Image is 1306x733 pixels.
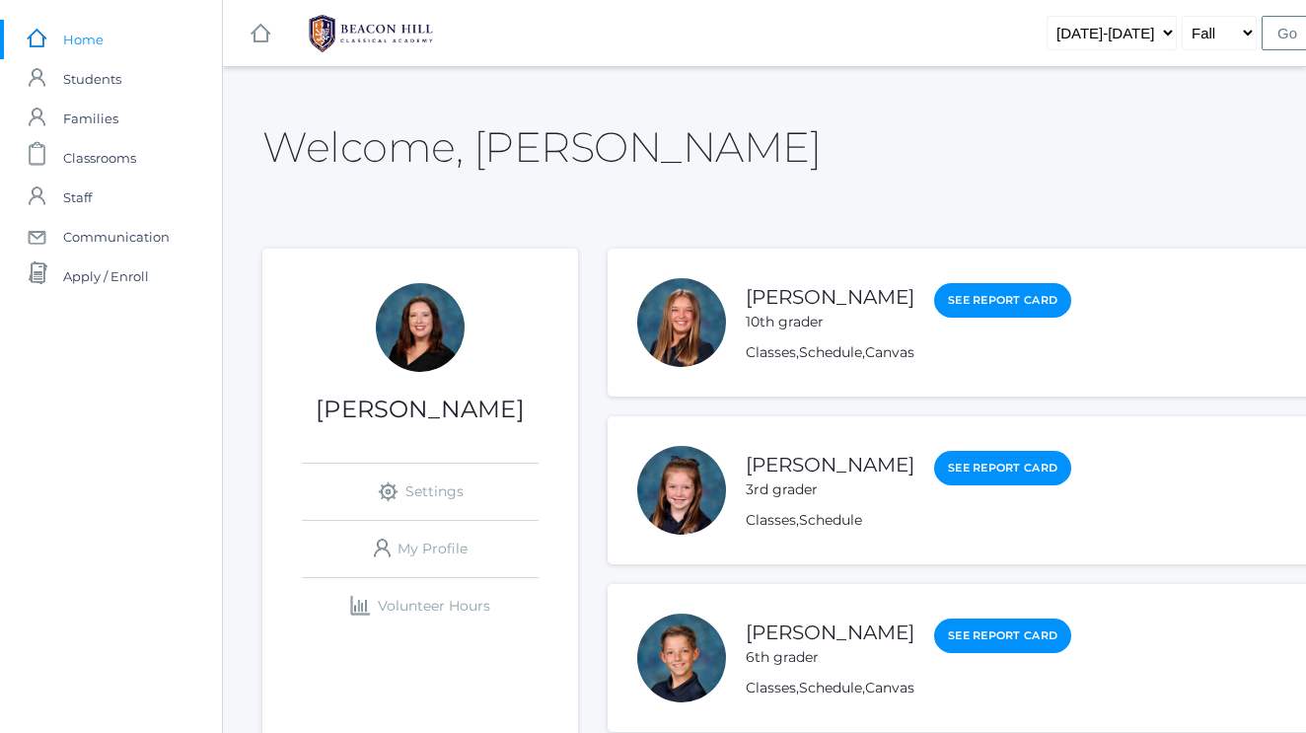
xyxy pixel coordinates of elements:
a: Schedule [799,679,862,696]
div: 6th grader [746,647,914,668]
div: , , [746,678,1071,698]
a: [PERSON_NAME] [746,621,914,644]
a: Volunteer Hours [302,578,539,634]
a: Schedule [799,511,862,529]
span: Families [63,99,118,138]
span: Students [63,59,121,99]
img: BHCALogos-05-308ed15e86a5a0abce9b8dd61676a3503ac9727e845dece92d48e8588c001991.png [297,9,445,58]
a: Canvas [865,679,914,696]
a: See Report Card [934,283,1071,318]
a: Classes [746,679,796,696]
a: [PERSON_NAME] [746,285,914,309]
a: Classes [746,511,796,529]
div: Katie Watters [376,283,465,372]
a: My Profile [302,521,539,577]
h1: [PERSON_NAME] [262,397,578,422]
div: , , [746,342,1071,363]
h2: Welcome, [PERSON_NAME] [262,124,821,170]
a: See Report Card [934,619,1071,653]
a: Schedule [799,343,862,361]
div: 10th grader [746,312,914,332]
a: [PERSON_NAME] [746,453,914,476]
a: See Report Card [934,451,1071,485]
div: , [746,510,1071,531]
span: Home [63,20,104,59]
span: Staff [63,178,92,217]
div: Abigail Watters [637,278,726,367]
div: Fiona Watters [637,446,726,535]
span: Communication [63,217,170,257]
a: Settings [302,464,539,520]
a: Classes [746,343,796,361]
span: Classrooms [63,138,136,178]
a: Canvas [865,343,914,361]
div: 3rd grader [746,479,914,500]
div: Ian Watters [637,614,726,702]
span: Apply / Enroll [63,257,149,296]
